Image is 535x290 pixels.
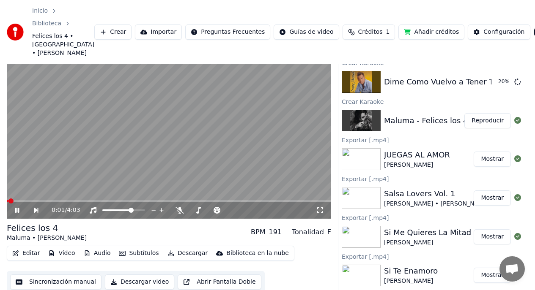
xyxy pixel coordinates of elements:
[67,206,80,214] span: 4:03
[52,206,65,214] span: 0:01
[464,113,511,128] button: Reproducir
[474,190,511,206] button: Mostrar
[105,274,174,290] button: Descargar video
[343,24,395,40] button: Créditos1
[9,247,43,259] button: Editar
[474,268,511,283] button: Mostrar
[386,28,390,36] span: 1
[338,96,528,106] div: Crear Karaoke
[115,247,162,259] button: Subtítulos
[80,247,114,259] button: Audio
[52,206,72,214] div: /
[94,24,132,40] button: Crear
[384,277,438,285] div: [PERSON_NAME]
[338,212,528,222] div: Exportar [.mp4]
[338,135,528,145] div: Exportar [.mp4]
[474,229,511,244] button: Mostrar
[164,247,211,259] button: Descargar
[384,239,471,247] div: [PERSON_NAME]
[398,24,464,40] button: Añadir créditos
[32,19,61,28] a: Biblioteca
[358,28,383,36] span: Créditos
[499,256,525,282] div: Chat abierto
[7,234,87,242] div: Maluma • [PERSON_NAME]
[7,24,24,41] img: youka
[338,173,528,184] div: Exportar [.mp4]
[135,24,182,40] button: Importar
[45,247,78,259] button: Video
[178,274,261,290] button: Abrir Pantalla Doble
[384,161,450,169] div: [PERSON_NAME]
[32,32,94,57] span: Felices los 4 • [GEOGRAPHIC_DATA] • [PERSON_NAME]
[338,251,528,261] div: Exportar [.mp4]
[32,7,48,15] a: Inicio
[384,227,471,239] div: Si Me Quieres La Mitad
[384,200,490,208] div: [PERSON_NAME] • [PERSON_NAME]
[7,222,87,234] div: Felices los 4
[269,227,282,237] div: 191
[292,227,324,237] div: Tonalidad
[384,149,450,161] div: JUEGAS AL AMOR
[474,152,511,167] button: Mostrar
[251,227,265,237] div: BPM
[384,188,490,200] div: Salsa Lovers Vol. 1
[185,24,270,40] button: Preguntas Frecuentes
[32,7,94,57] nav: breadcrumb
[384,265,438,277] div: Si Te Enamoro
[10,274,102,290] button: Sincronización manual
[498,79,511,85] div: 20 %
[327,227,331,237] div: F
[384,76,531,88] div: Dime Como Vuelvo a Tener Tu Corazón
[483,28,524,36] div: Configuración
[274,24,339,40] button: Guías de video
[468,24,530,40] button: Configuración
[226,249,289,257] div: Biblioteca en la nube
